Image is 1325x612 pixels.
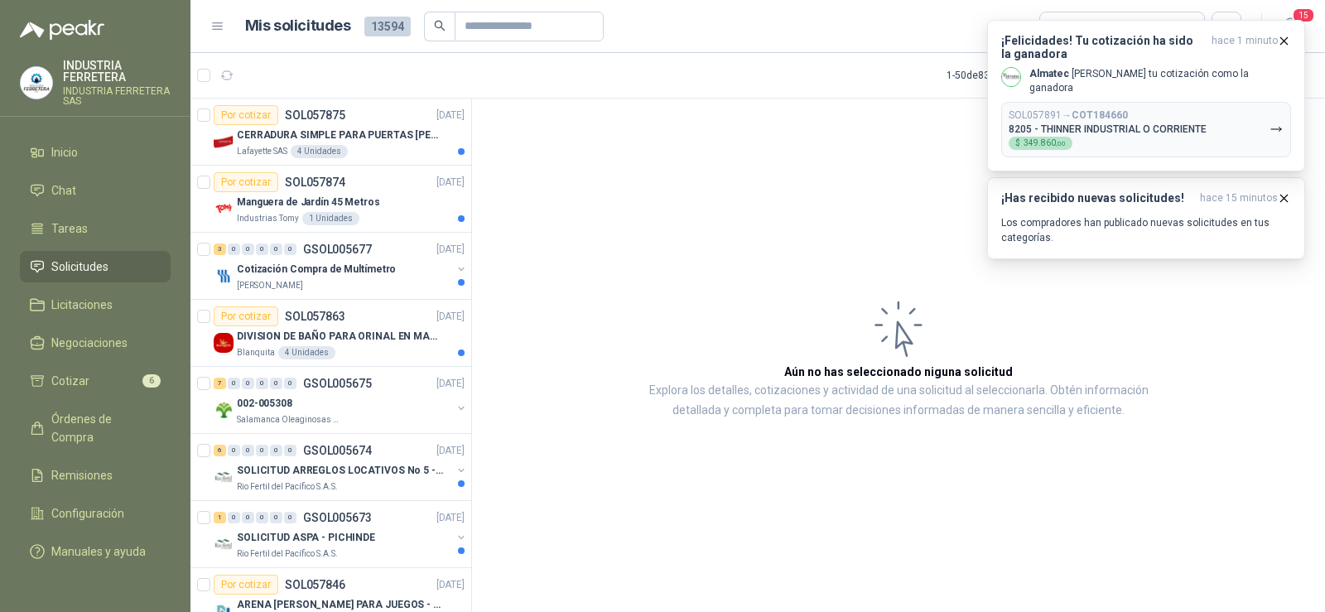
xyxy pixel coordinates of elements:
div: Por cotizar [214,105,278,125]
p: 002-005308 [237,396,292,412]
p: CERRADURA SIMPLE PARA PUERTAS [PERSON_NAME] [237,128,443,143]
a: Licitaciones [20,289,171,320]
span: Chat [51,181,76,200]
span: 15 [1292,7,1315,23]
div: 4 Unidades [291,145,348,158]
button: ¡Has recibido nuevas solicitudes!hace 15 minutos Los compradores han publicado nuevas solicitudes... [987,177,1305,259]
span: Negociaciones [51,334,128,352]
div: 0 [270,512,282,523]
p: SOLICITUD ARREGLOS LOCATIVOS No 5 - PICHINDE [237,463,443,479]
div: 0 [270,243,282,255]
p: Manguera de Jardín 45 Metros [237,195,380,210]
b: Almatec [1029,68,1069,80]
span: search [434,20,446,31]
img: Company Logo [214,333,234,353]
p: [PERSON_NAME] [237,279,303,292]
p: [DATE] [436,376,465,392]
b: COT184660 [1072,109,1128,121]
div: 0 [242,512,254,523]
a: Negociaciones [20,327,171,359]
a: Remisiones [20,460,171,491]
div: $ [1009,137,1072,150]
div: 1 Unidades [302,212,359,225]
span: 13594 [364,17,411,36]
div: 1 - 50 de 8354 [947,62,1054,89]
a: Inicio [20,137,171,168]
p: GSOL005674 [303,445,372,456]
img: Company Logo [1002,68,1020,86]
div: 7 [214,378,226,389]
button: SOL057891→COT1846608205 - THINNER INDUSTRIAL O CORRIENTE$349.860,00 [1001,102,1291,157]
a: 6 0 0 0 0 0 GSOL005674[DATE] Company LogoSOLICITUD ARREGLOS LOCATIVOS No 5 - PICHINDERio Fertil d... [214,441,468,494]
p: Rio Fertil del Pacífico S.A.S. [237,480,338,494]
span: Manuales y ayuda [51,542,146,561]
div: Todas [1050,17,1085,36]
button: 15 [1275,12,1305,41]
div: 0 [256,445,268,456]
div: 0 [284,378,296,389]
p: SOL057846 [285,579,345,590]
p: Lafayette SAS [237,145,287,158]
div: 0 [242,243,254,255]
a: 3 0 0 0 0 0 GSOL005677[DATE] Company LogoCotización Compra de Multímetro[PERSON_NAME] [214,239,468,292]
p: Los compradores han publicado nuevas solicitudes en tus categorías. [1001,215,1291,245]
div: 0 [228,243,240,255]
h3: ¡Felicidades! Tu cotización ha sido la ganadora [1001,34,1205,60]
div: 0 [228,512,240,523]
a: Cotizar6 [20,365,171,397]
h1: Mis solicitudes [245,14,351,38]
span: Remisiones [51,466,113,484]
div: 0 [270,378,282,389]
a: Por cotizarSOL057874[DATE] Company LogoManguera de Jardín 45 MetrosIndustrias Tomy1 Unidades [190,166,471,233]
div: 0 [284,445,296,456]
img: Company Logo [214,266,234,286]
img: Logo peakr [20,20,104,40]
p: Cotización Compra de Multímetro [237,262,396,277]
p: SOL057863 [285,311,345,322]
p: [PERSON_NAME] tu cotización como la ganadora [1029,67,1291,95]
a: Órdenes de Compra [20,403,171,453]
p: GSOL005677 [303,243,372,255]
p: [DATE] [436,577,465,593]
span: Órdenes de Compra [51,410,155,446]
p: Blanquita [237,346,275,359]
p: Explora los detalles, cotizaciones y actividad de una solicitud al seleccionarla. Obtén informaci... [638,381,1159,421]
div: Por cotizar [214,306,278,326]
div: 0 [256,378,268,389]
div: Por cotizar [214,172,278,192]
div: 6 [214,445,226,456]
button: ¡Felicidades! Tu cotización ha sido la ganadorahace 1 minuto Company LogoAlmatec [PERSON_NAME] tu... [987,20,1305,171]
span: Configuración [51,504,124,523]
p: Rio Fertil del Pacífico S.A.S. [237,547,338,561]
div: 0 [284,512,296,523]
a: Tareas [20,213,171,244]
a: Configuración [20,498,171,529]
a: Manuales y ayuda [20,536,171,567]
img: Company Logo [214,467,234,487]
p: DIVISION DE BAÑO PARA ORINAL EN MADERA O PLASTICA [237,329,443,345]
div: 4 Unidades [278,346,335,359]
a: 1 0 0 0 0 0 GSOL005673[DATE] Company LogoSOLICITUD ASPA - PICHINDERio Fertil del Pacífico S.A.S. [214,508,468,561]
p: SOL057891 → [1009,109,1128,122]
img: Company Logo [214,199,234,219]
p: SOL057874 [285,176,345,188]
span: ,00 [1056,140,1066,147]
a: Chat [20,175,171,206]
p: SOL057875 [285,109,345,121]
div: 0 [270,445,282,456]
img: Company Logo [214,132,234,152]
div: 0 [242,378,254,389]
div: 0 [228,378,240,389]
p: SOLICITUD ASPA - PICHINDE [237,530,375,546]
span: Solicitudes [51,258,108,276]
p: GSOL005673 [303,512,372,523]
img: Company Logo [214,534,234,554]
span: Licitaciones [51,296,113,314]
p: [DATE] [436,242,465,258]
p: INDUSTRIA FERRETERA [63,60,171,83]
p: GSOL005675 [303,378,372,389]
div: 0 [284,243,296,255]
p: [DATE] [436,309,465,325]
p: INDUSTRIA FERRETERA SAS [63,86,171,106]
span: hace 15 minutos [1200,191,1278,205]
